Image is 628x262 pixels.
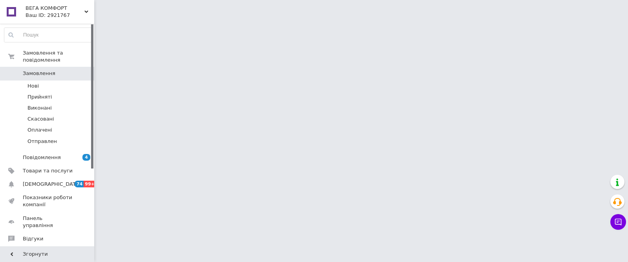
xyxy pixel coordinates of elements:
[23,194,73,208] span: Показники роботи компанії
[23,70,55,77] span: Замовлення
[82,154,90,161] span: 4
[75,181,84,187] span: 74
[23,235,43,242] span: Відгуки
[23,49,94,64] span: Замовлення та повідомлення
[27,126,52,134] span: Оплачені
[26,5,84,12] span: ВЕГА КОМФОРТ
[27,82,39,90] span: Нові
[84,181,97,187] span: 99+
[23,215,73,229] span: Панель управління
[23,154,61,161] span: Повідомлення
[27,93,52,101] span: Прийняті
[27,138,57,145] span: Отправлен
[27,115,54,123] span: Скасовані
[26,12,94,19] div: Ваш ID: 2921767
[4,28,92,42] input: Пошук
[23,181,81,188] span: [DEMOGRAPHIC_DATA]
[610,214,626,230] button: Чат з покупцем
[23,167,73,174] span: Товари та послуги
[27,104,52,112] span: Виконані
